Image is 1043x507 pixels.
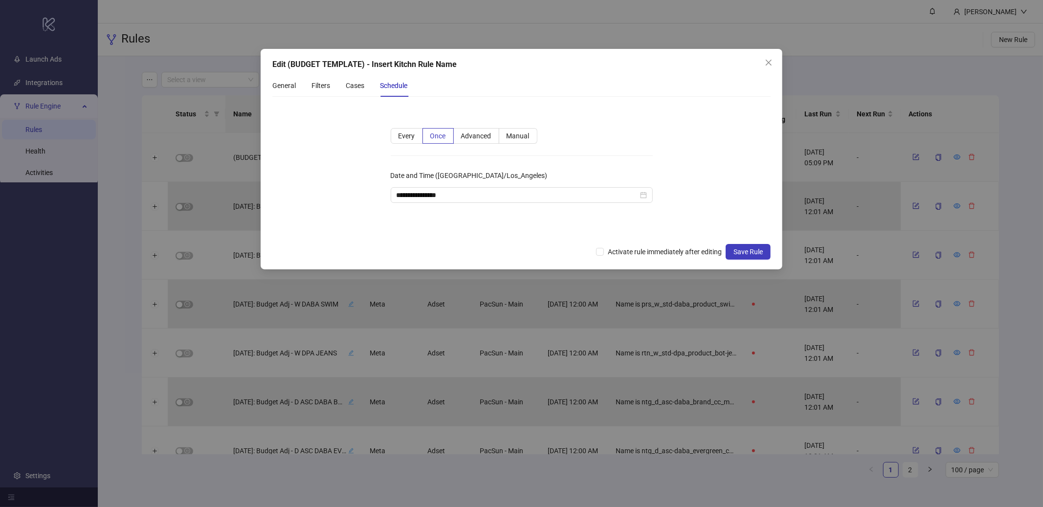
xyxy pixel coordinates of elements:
span: Once [430,132,446,140]
span: Manual [507,132,530,140]
span: close [765,59,773,66]
div: Filters [311,80,330,91]
span: Every [399,132,415,140]
span: Advanced [461,132,491,140]
label: Date and Time (America/Los_Angeles) [391,168,554,183]
div: Edit (BUDGET TEMPLATE) - Insert Kitchn Rule Name [272,59,771,70]
input: Date and Time (America/Los_Angeles) [397,190,638,200]
div: Cases [346,80,364,91]
div: General [272,80,296,91]
div: Schedule [380,80,407,91]
span: Save Rule [733,248,763,256]
button: Close [761,55,777,70]
span: Activate rule immediately after editing [604,246,726,257]
button: Save Rule [726,244,771,260]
